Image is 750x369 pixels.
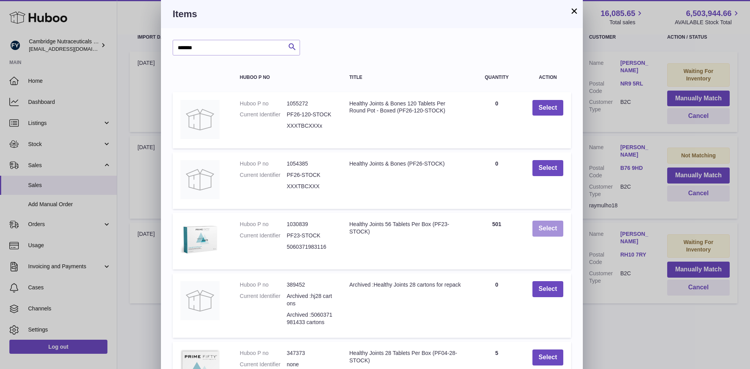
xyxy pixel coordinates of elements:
button: Select [532,160,563,176]
dt: Current Identifier [240,111,287,118]
button: Select [532,100,563,116]
img: Healthy Joints 56 Tablets Per Box (PF23-STOCK) [180,221,220,260]
dt: Current Identifier [240,361,287,368]
td: 501 [469,213,525,269]
dd: 1054385 [287,160,334,168]
dt: Current Identifier [240,292,287,307]
dt: Current Identifier [240,171,287,179]
button: Select [532,281,563,297]
dd: PF26-STOCK [287,171,334,179]
img: Archived :Healthy Joints 28 cartons for repack [180,281,220,320]
dd: Archived :5060371981433 cartons [287,311,334,326]
button: × [570,6,579,16]
dd: PF26-120-STOCK [287,111,334,118]
dt: Huboo P no [240,100,287,107]
h3: Items [173,8,571,20]
dt: Current Identifier [240,232,287,239]
dt: Huboo P no [240,160,287,168]
button: Select [532,221,563,237]
dd: 1055272 [287,100,334,107]
dd: 389452 [287,281,334,289]
dt: Huboo P no [240,281,287,289]
th: Huboo P no [232,67,341,88]
dd: 1030839 [287,221,334,228]
th: Quantity [469,67,525,88]
dd: XXXTBCXXXx [287,122,334,130]
dt: Huboo P no [240,349,287,357]
dd: PF23-STOCK [287,232,334,239]
dd: XXXTBCXXX [287,183,334,190]
dt: Huboo P no [240,221,287,228]
th: Action [525,67,571,88]
div: Healthy Joints & Bones (PF26-STOCK) [349,160,461,168]
td: 0 [469,273,525,337]
div: Archived :Healthy Joints 28 cartons for repack [349,281,461,289]
td: 0 [469,152,525,209]
td: 0 [469,92,525,149]
div: Healthy Joints 28 Tablets Per Box (PF04-28-STOCK) [349,349,461,364]
button: Select [532,349,563,365]
dd: 5060371983116 [287,243,334,251]
img: Healthy Joints & Bones (PF26-STOCK) [180,160,220,199]
th: Title [341,67,469,88]
dd: none [287,361,334,368]
dd: Archived :hj28 cartons [287,292,334,307]
div: Healthy Joints 56 Tablets Per Box (PF23-STOCK) [349,221,461,235]
dd: 347373 [287,349,334,357]
img: Healthy Joints & Bones 120 Tablets Per Round Pot - Boxed (PF26-120-STOCK) [180,100,220,139]
div: Healthy Joints & Bones 120 Tablets Per Round Pot - Boxed (PF26-120-STOCK) [349,100,461,115]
